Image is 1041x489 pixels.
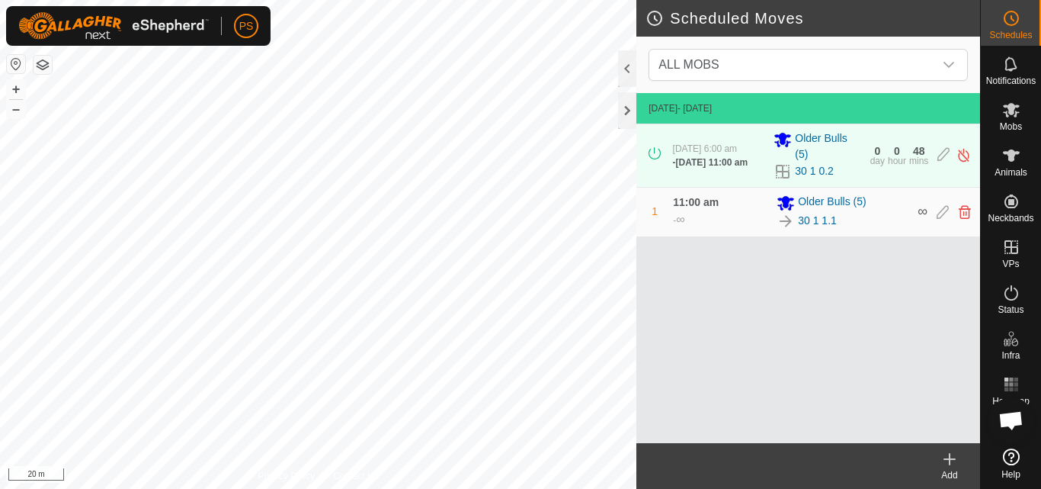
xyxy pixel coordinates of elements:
a: Contact Us [333,469,378,483]
a: 30 1 0.2 [795,163,834,179]
span: Neckbands [988,214,1033,223]
span: Older Bulls (5) [798,194,866,212]
span: PS [239,18,254,34]
span: ∞ [676,213,684,226]
button: – [7,100,25,118]
div: 0 [874,146,880,156]
span: - [DATE] [677,103,712,114]
div: hour [888,156,906,166]
span: Older Bulls (5) [795,130,860,162]
span: Status [998,305,1023,314]
div: - [673,156,748,169]
span: 1 [652,205,658,217]
button: Reset Map [7,55,25,73]
h2: Scheduled Moves [645,9,980,27]
span: VPs [1002,259,1019,269]
a: Help [981,442,1041,485]
a: Privacy Policy [258,469,316,483]
span: [DATE] [649,103,677,114]
span: Animals [995,168,1027,177]
a: 30 1 1.1 [798,213,837,229]
div: dropdown trigger [934,50,964,80]
div: - [673,211,684,229]
div: Add [919,468,980,482]
span: Infra [1001,351,1020,360]
button: + [7,80,25,98]
span: Help [1001,470,1020,479]
div: mins [909,156,928,166]
div: Open chat [988,397,1034,443]
button: Map Layers [34,56,52,74]
span: Notifications [986,76,1036,85]
span: ALL MOBS [652,50,934,80]
img: Turn off schedule move [956,147,971,163]
span: Heatmap [992,397,1030,406]
span: 11:00 am [673,196,719,208]
span: ∞ [918,204,927,219]
img: To [777,212,795,230]
span: ALL MOBS [658,58,719,71]
div: day [870,156,885,166]
span: Mobs [1000,122,1022,131]
span: Schedules [989,31,1032,40]
span: [DATE] 11:00 am [676,157,748,168]
div: 0 [894,146,900,156]
div: 48 [913,146,925,156]
span: [DATE] 6:00 am [673,143,737,154]
img: Gallagher Logo [18,12,209,40]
